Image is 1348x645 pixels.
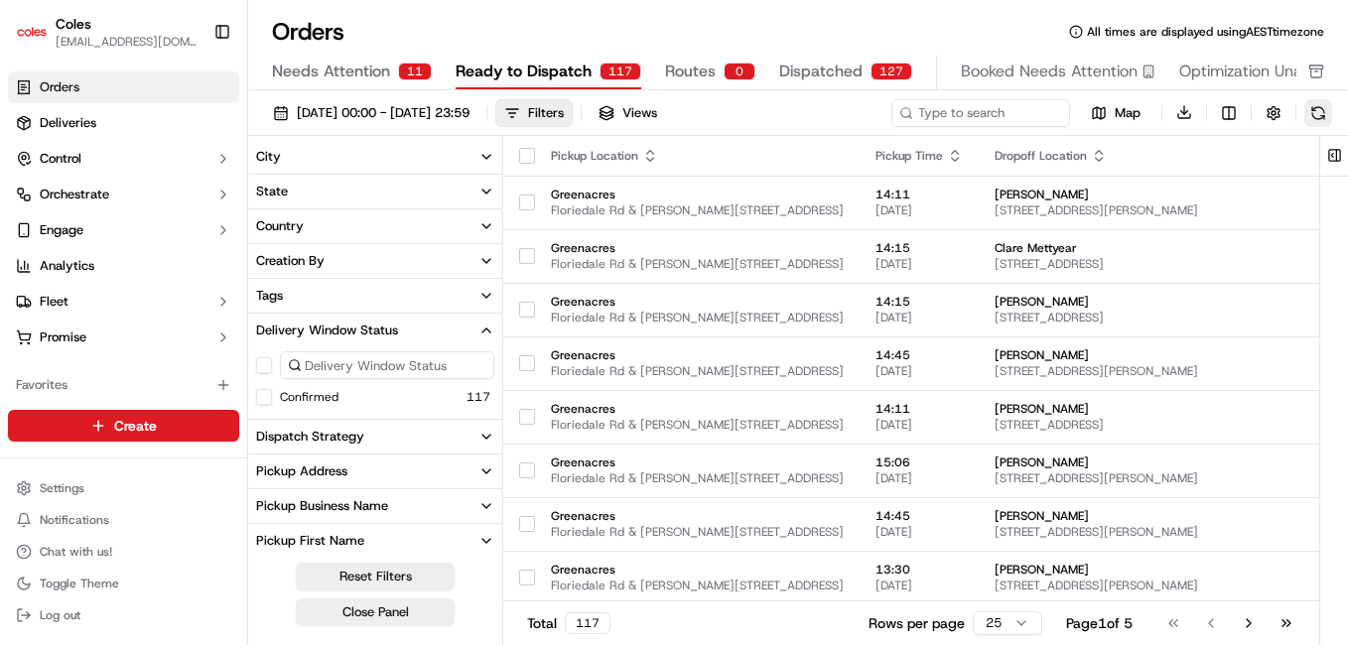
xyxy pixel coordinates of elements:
[67,190,326,209] div: Start new chat
[198,336,240,351] span: Pylon
[188,288,319,308] span: API Documentation
[56,34,198,50] span: [EMAIL_ADDRESS][DOMAIN_NAME]
[876,454,963,470] span: 15:06
[256,462,347,480] div: Pickup Address
[869,613,965,633] p: Rows per page
[495,99,573,127] button: Filters
[40,576,119,591] span: Toggle Theme
[1304,99,1332,127] button: Refresh
[256,252,325,270] div: Creation By
[40,328,86,346] span: Promise
[40,288,152,308] span: Knowledge Base
[248,489,502,523] button: Pickup Business Name
[871,63,912,80] div: 127
[995,470,1299,486] span: [STREET_ADDRESS][PERSON_NAME]
[876,470,963,486] span: [DATE]
[551,240,844,256] span: Greenacres
[1115,104,1141,122] span: Map
[40,293,68,311] span: Fleet
[876,562,963,578] span: 13:30
[876,187,963,202] span: 14:11
[995,401,1299,417] span: [PERSON_NAME]
[248,175,502,208] button: State
[248,140,502,174] button: City
[876,256,963,272] span: [DATE]
[248,524,502,558] button: Pickup First Name
[40,480,84,496] span: Settings
[256,322,398,339] div: Delivery Window Status
[527,612,610,634] div: Total
[337,195,361,219] button: Start new chat
[280,389,338,405] label: Confirmed
[876,363,963,379] span: [DATE]
[551,256,844,272] span: Floriedale Rd & [PERSON_NAME][STREET_ADDRESS]
[1078,101,1153,125] button: Map
[16,16,48,48] img: Coles
[876,508,963,524] span: 14:45
[622,104,657,122] span: Views
[551,524,844,540] span: Floriedale Rd & [PERSON_NAME][STREET_ADDRESS]
[40,186,109,203] span: Orchestrate
[40,607,80,623] span: Log out
[551,294,844,310] span: Greenacres
[8,410,239,442] button: Create
[40,512,109,528] span: Notifications
[8,143,239,175] button: Control
[995,256,1299,272] span: [STREET_ADDRESS]
[551,310,844,325] span: Floriedale Rd & [PERSON_NAME][STREET_ADDRESS]
[891,99,1070,127] input: Type to search
[272,16,344,48] h1: Orders
[456,60,592,83] span: Ready to Dispatch
[995,417,1299,433] span: [STREET_ADDRESS]
[551,578,844,593] span: Floriedale Rd & [PERSON_NAME][STREET_ADDRESS]
[8,214,239,246] button: Engage
[297,104,470,122] span: [DATE] 00:00 - [DATE] 23:59
[1087,24,1324,40] span: All times are displayed using AEST timezone
[8,322,239,353] button: Promise
[528,104,564,122] div: Filters
[20,20,60,60] img: Nash
[40,114,96,132] span: Deliveries
[20,190,56,225] img: 1736555255976-a54dd68f-1ca7-489b-9aae-adbdc363a1c4
[551,562,844,578] span: Greenacres
[40,257,94,275] span: Analytics
[8,538,239,566] button: Chat with us!
[114,416,157,436] span: Create
[995,240,1299,256] span: Clare Mettyear
[280,351,494,379] input: Delivery Window Status
[876,347,963,363] span: 14:45
[590,99,666,127] button: Views
[248,279,502,313] button: Tags
[256,532,364,550] div: Pickup First Name
[8,107,239,139] a: Deliveries
[56,14,91,34] button: Coles
[398,63,432,80] div: 11
[168,290,184,306] div: 💻
[551,417,844,433] span: Floriedale Rd & [PERSON_NAME][STREET_ADDRESS]
[600,63,641,80] div: 117
[140,335,240,351] a: Powered byPylon
[8,506,239,534] button: Notifications
[40,221,83,239] span: Engage
[296,563,455,590] button: Reset Filters
[264,99,478,127] button: [DATE] 00:00 - [DATE] 23:59
[248,314,502,347] button: Delivery Window Status
[876,524,963,540] span: [DATE]
[961,60,1138,83] span: Booked Needs Attention
[995,202,1299,218] span: [STREET_ADDRESS][PERSON_NAME]
[256,217,304,235] div: Country
[551,148,844,164] div: Pickup Location
[248,420,502,453] button: Dispatch Strategy
[256,183,288,200] div: State
[67,209,251,225] div: We're available if you need us!
[551,508,844,524] span: Greenacres
[995,508,1299,524] span: [PERSON_NAME]
[8,71,239,103] a: Orders
[551,187,844,202] span: Greenacres
[256,287,283,305] div: Tags
[248,244,502,278] button: Creation By
[779,60,863,83] span: Dispatched
[8,601,239,629] button: Log out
